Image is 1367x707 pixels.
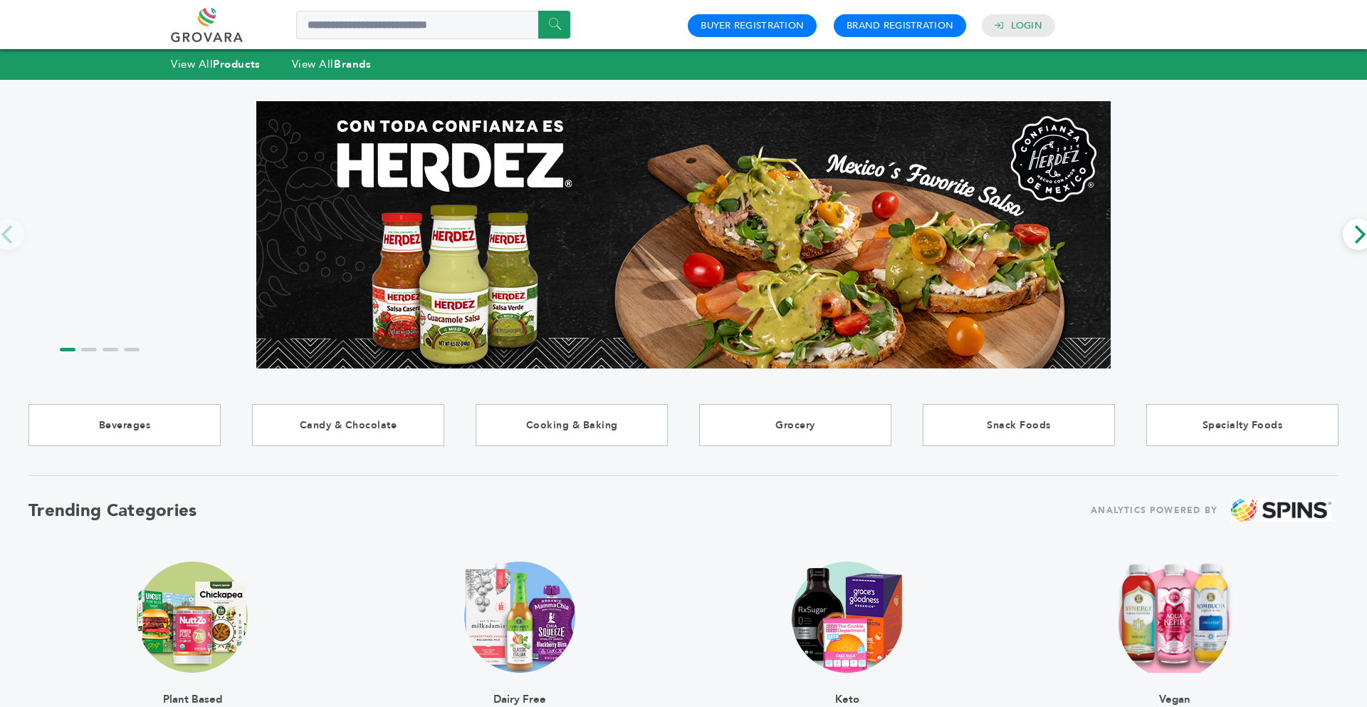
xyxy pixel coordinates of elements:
a: Buyer Registration [701,19,804,32]
a: Brand Registration [847,19,953,32]
a: Snack Foods [923,404,1115,446]
strong: Brands [334,57,371,71]
input: Search a product or brand... [296,11,570,39]
div: Dairy Free [464,673,575,704]
li: Page dot 4 [124,348,140,351]
div: Plant Based [137,673,248,704]
a: View AllProducts [171,57,261,71]
div: Keto [792,673,903,704]
li: Page dot 2 [81,348,97,351]
strong: Products [213,57,260,71]
li: Page dot 3 [103,348,118,351]
img: claim_dairy_free Trending Image [464,562,575,673]
a: Grocery [699,404,891,446]
img: Marketplace Top Banner 1 [256,101,1111,368]
span: ANALYTICS POWERED BY [1091,502,1217,520]
a: Specialty Foods [1146,404,1339,446]
a: Cooking & Baking [476,404,668,446]
a: Beverages [28,404,221,446]
img: claim_plant_based Trending Image [137,562,248,673]
li: Page dot 1 [60,348,75,351]
div: Vegan [1117,673,1232,704]
img: spins.png [1231,499,1331,522]
img: claim_ketogenic Trending Image [792,562,903,673]
a: Candy & Chocolate [252,404,444,446]
a: View AllBrands [292,57,372,71]
a: Login [1011,19,1042,32]
h2: Trending Categories [28,499,197,522]
img: claim_vegan Trending Image [1117,562,1232,673]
